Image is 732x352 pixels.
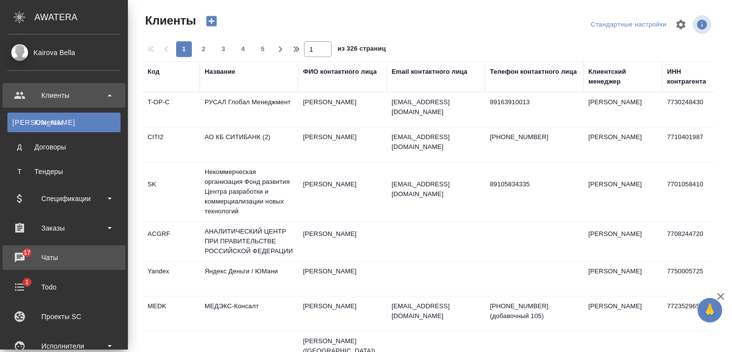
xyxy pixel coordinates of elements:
[200,222,298,261] td: АНАЛИТИЧЕСКИЙ ЦЕНТР ПРИ ПРАВИТЕЛЬСТВЕ РОССИЙСКОЙ ФЕДЕРАЦИИ
[255,44,271,54] span: 5
[7,88,121,103] div: Клиенты
[298,224,387,259] td: [PERSON_NAME]
[12,167,116,176] div: Тендеры
[143,92,200,127] td: T-OP-C
[235,44,251,54] span: 4
[662,224,719,259] td: 7708244720
[7,113,121,132] a: [PERSON_NAME]Клиенты
[303,67,377,77] div: ФИО контактного лица
[200,13,223,29] button: Создать
[2,304,125,329] a: Проекты SC
[143,175,200,209] td: SK
[143,262,200,296] td: Yandex
[148,67,159,77] div: Код
[7,137,121,157] a: ДДоговоры
[143,296,200,331] td: MEDK
[200,127,298,162] td: АО КБ СИТИБАНК (2)
[200,296,298,331] td: МЕДЭКС-Консалт
[588,17,669,32] div: split button
[583,127,662,162] td: [PERSON_NAME]
[12,142,116,152] div: Договоры
[298,296,387,331] td: [PERSON_NAME]
[298,92,387,127] td: [PERSON_NAME]
[200,92,298,127] td: РУСАЛ Глобал Менеджмент
[490,301,579,321] p: [PHONE_NUMBER] (добавочный 105)
[255,41,271,57] button: 5
[34,7,128,27] div: AWATERA
[7,280,121,294] div: Todo
[583,262,662,296] td: [PERSON_NAME]
[196,41,212,57] button: 2
[588,67,657,87] div: Клиентский менеджер
[7,250,121,265] div: Чаты
[662,262,719,296] td: 7750005725
[143,13,196,29] span: Клиенты
[490,179,579,189] p: 89105834335
[662,175,719,209] td: 7701058410
[200,162,298,221] td: Некоммерческая организация Фонд развития Центра разработки и коммерциализации новых технологий
[298,262,387,296] td: [PERSON_NAME]
[698,298,722,323] button: 🙏
[667,67,714,87] div: ИНН контрагента
[662,127,719,162] td: 7710401987
[490,67,577,77] div: Телефон контактного лица
[392,97,480,117] p: [EMAIL_ADDRESS][DOMAIN_NAME]
[298,175,387,209] td: [PERSON_NAME]
[693,15,713,34] span: Посмотреть информацию
[196,44,212,54] span: 2
[392,132,480,152] p: [EMAIL_ADDRESS][DOMAIN_NAME]
[143,127,200,162] td: CITI2
[490,132,579,142] p: [PHONE_NUMBER]
[392,301,480,321] p: [EMAIL_ADDRESS][DOMAIN_NAME]
[669,13,693,36] span: Настроить таблицу
[7,47,121,58] div: Kairova Bella
[701,300,718,321] span: 🙏
[2,245,125,270] a: 17Чаты
[490,97,579,107] p: 89163910013
[2,275,125,299] a: 1Todo
[583,296,662,331] td: [PERSON_NAME]
[7,162,121,181] a: ТТендеры
[392,67,467,77] div: Email контактного лица
[7,309,121,324] div: Проекты SC
[7,221,121,235] div: Заказы
[662,296,719,331] td: 7723529656
[12,117,116,127] div: Клиенты
[662,92,719,127] td: 7730248430
[215,41,231,57] button: 3
[205,67,235,77] div: Название
[583,92,662,127] td: [PERSON_NAME]
[583,175,662,209] td: [PERSON_NAME]
[200,262,298,296] td: Яндекс Деньги / ЮМани
[215,44,231,54] span: 3
[337,43,386,57] span: из 326 страниц
[19,277,34,287] span: 1
[392,179,480,199] p: [EMAIL_ADDRESS][DOMAIN_NAME]
[18,248,36,258] span: 17
[583,224,662,259] td: [PERSON_NAME]
[7,191,121,206] div: Спецификации
[143,224,200,259] td: ACGRF
[298,127,387,162] td: [PERSON_NAME]
[235,41,251,57] button: 4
